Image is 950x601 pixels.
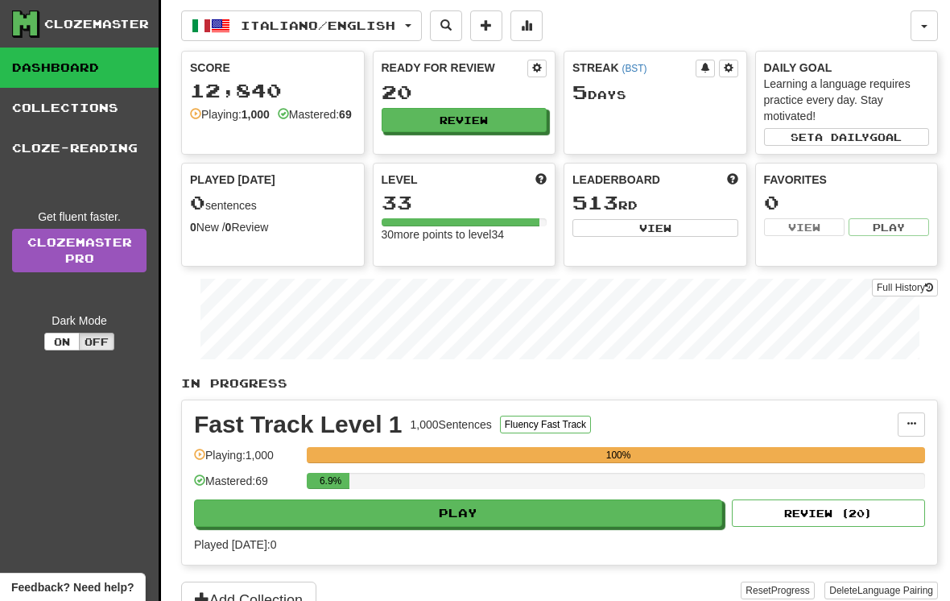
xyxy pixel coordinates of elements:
[727,172,738,188] span: This week in points, UTC
[225,221,232,234] strong: 0
[535,172,547,188] span: Score more points to level up
[190,81,356,101] div: 12,840
[194,447,299,474] div: Playing: 1,000
[572,81,588,103] span: 5
[382,108,547,132] button: Review
[764,193,930,213] div: 0
[572,172,660,188] span: Leaderboard
[79,333,114,350] button: Off
[382,60,528,76] div: Ready for Review
[382,82,547,102] div: 20
[572,82,738,103] div: Day s
[190,191,205,213] span: 0
[194,473,299,499] div: Mastered: 69
[849,218,929,236] button: Play
[872,279,938,296] button: Full History
[44,333,80,350] button: On
[824,582,938,599] button: DeleteLanguage Pairing
[815,131,869,143] span: a daily
[382,172,418,188] span: Level
[194,412,403,437] div: Fast Track Level 1
[430,10,462,41] button: Search sentences
[764,60,930,76] div: Daily Goal
[190,193,356,213] div: sentences
[382,193,547,213] div: 33
[190,219,356,235] div: New / Review
[190,221,196,234] strong: 0
[194,499,722,527] button: Play
[312,473,349,489] div: 6.9%
[12,209,147,225] div: Get fluent faster.
[242,108,270,121] strong: 1,000
[194,538,276,551] span: Played [DATE]: 0
[190,60,356,76] div: Score
[572,219,738,237] button: View
[181,375,938,392] p: In Progress
[339,108,352,121] strong: 69
[12,313,147,329] div: Dark Mode
[382,226,547,242] div: 30 more points to level 34
[764,172,930,188] div: Favorites
[278,106,352,122] div: Mastered:
[241,19,395,32] span: Italiano / English
[741,582,814,599] button: ResetProgress
[622,63,646,74] a: (BST)
[857,585,933,596] span: Language Pairing
[572,60,696,76] div: Streak
[11,579,134,595] span: Open feedback widget
[190,172,275,188] span: Played [DATE]
[500,416,591,433] button: Fluency Fast Track
[732,499,925,527] button: Review (20)
[12,229,147,272] a: ClozemasterPro
[190,106,270,122] div: Playing:
[470,10,502,41] button: Add sentence to collection
[764,218,845,236] button: View
[764,76,930,124] div: Learning a language requires practice every day. Stay motivated!
[510,10,543,41] button: More stats
[312,447,925,463] div: 100%
[771,585,810,596] span: Progress
[764,128,930,146] button: Seta dailygoal
[572,193,738,213] div: rd
[411,417,492,433] div: 1,000 Sentences
[181,10,422,41] button: Italiano/English
[44,16,149,32] div: Clozemaster
[572,191,618,213] span: 513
